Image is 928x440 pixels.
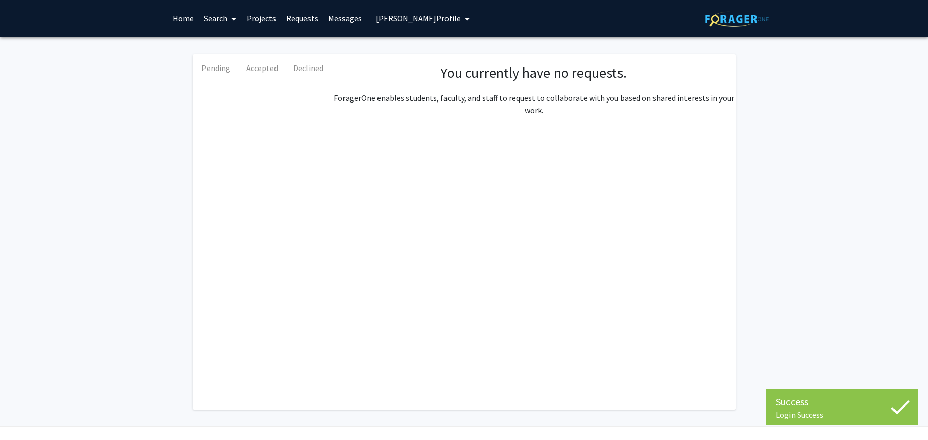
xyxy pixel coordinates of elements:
[323,1,367,36] a: Messages
[776,410,908,420] div: Login Success
[242,1,281,36] a: Projects
[332,92,736,116] p: ForagerOne enables students, faculty, and staff to request to collaborate with you based on share...
[193,54,239,82] button: Pending
[776,394,908,410] div: Success
[281,1,323,36] a: Requests
[285,54,331,82] button: Declined
[376,13,461,23] span: [PERSON_NAME] Profile
[199,1,242,36] a: Search
[342,64,726,82] h1: You currently have no requests.
[705,11,769,27] img: ForagerOne Logo
[167,1,199,36] a: Home
[239,54,285,82] button: Accepted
